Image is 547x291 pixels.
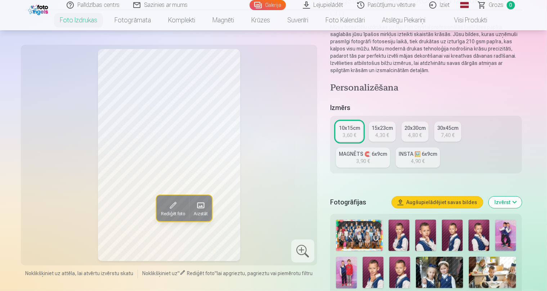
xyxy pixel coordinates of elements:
span: " [178,270,180,276]
div: 4,30 € [375,132,389,139]
div: MAGNĒTS 🧲 6x9cm [339,150,387,158]
a: Fotogrāmata [106,10,160,30]
button: Augšupielādējiet savas bildes [392,197,483,208]
a: MAGNĒTS 🧲 6x9cm3,90 € [336,147,390,168]
a: Foto izdrukas [51,10,106,30]
a: Visi produkti [434,10,496,30]
a: Atslēgu piekariņi [373,10,434,30]
span: Rediģēt foto [161,211,185,217]
button: Aizstāt [189,195,212,221]
a: 15x23cm4,30 € [369,122,396,142]
a: 30x45cm7,40 € [434,122,461,142]
div: 30x45cm [437,124,458,132]
div: 4,90 € [411,158,425,165]
a: 10x15cm3,60 € [336,122,363,142]
a: Komplekti [160,10,204,30]
button: Rediģēt foto [156,195,189,221]
a: Suvenīri [279,10,317,30]
button: Izvērst [489,197,522,208]
a: 20x30cm4,80 € [402,122,429,142]
a: Krūzes [243,10,279,30]
a: Magnēti [204,10,243,30]
h5: Izmērs [330,103,522,113]
span: 0 [507,1,515,9]
a: INSTA 🖼️ 6x9cm4,90 € [396,147,440,168]
div: 4,80 € [408,132,422,139]
span: lai apgrieztu, pagrieztu vai piemērotu filtru [217,270,313,276]
span: " [215,270,217,276]
div: INSTA 🖼️ 6x9cm [399,150,437,158]
p: Mūsu fotoattēlu izdrukas uz Fuji Film Crystal profesionālās kvalitātes papīra saglabās jūsu īpašo... [330,23,522,74]
span: Rediģēt foto [187,270,215,276]
span: Grozs [489,1,504,9]
span: Noklikšķiniet uz attēla, lai atvērtu izvērstu skatu [25,270,133,277]
h5: Fotogrāfijas [330,197,386,207]
div: 7,40 € [441,132,454,139]
div: 15x23cm [372,124,393,132]
div: 10x15cm [339,124,360,132]
h4: Personalizēšana [330,83,522,94]
div: 3,60 € [342,132,356,139]
div: 3,90 € [356,158,370,165]
img: /fa1 [28,3,50,15]
span: Noklikšķiniet uz [142,270,178,276]
a: Foto kalendāri [317,10,373,30]
div: 20x30cm [404,124,426,132]
span: Aizstāt [193,211,207,217]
